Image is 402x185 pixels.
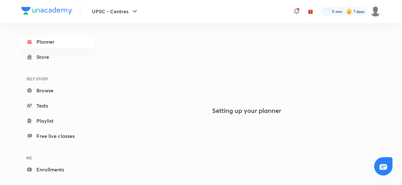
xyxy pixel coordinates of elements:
[370,6,381,17] img: SAKSHI AGRAWAL
[21,7,72,16] a: Company Logo
[21,51,95,63] a: Store
[21,130,95,142] a: Free live classes
[36,53,53,61] div: Store
[21,152,95,163] h6: ME
[308,9,313,14] img: avatar
[88,5,142,18] button: UPSC - Centres
[21,114,95,127] a: Playlist
[21,163,95,176] a: Enrollments
[346,8,352,15] img: streak
[21,35,95,48] a: Planner
[21,73,95,84] h6: SELF STUDY
[21,7,72,15] img: Company Logo
[21,99,95,112] a: Tests
[305,6,316,16] button: avatar
[212,107,281,114] h4: Setting up your planner
[21,84,95,97] a: Browse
